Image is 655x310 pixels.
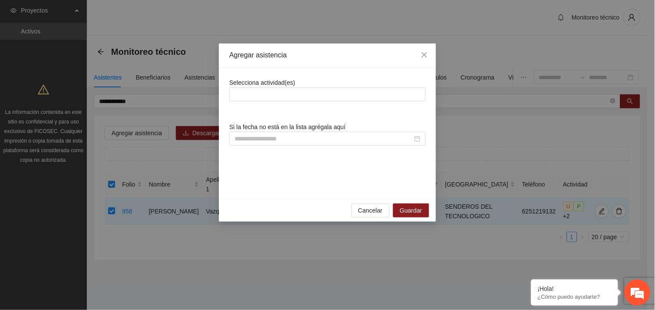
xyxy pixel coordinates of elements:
span: Si la fecha no está en la lista agrégala aquí [229,123,346,130]
span: Guardar [400,206,422,215]
button: Cancelar [351,203,390,217]
span: close [421,51,428,58]
div: Minimizar ventana de chat en vivo [142,4,163,25]
p: ¿Cómo puedo ayudarte? [538,293,612,300]
span: Cancelar [358,206,383,215]
button: Guardar [393,203,429,217]
textarea: Escriba su mensaje y pulse “Intro” [4,213,165,243]
div: Chatee con nosotros ahora [45,44,146,56]
span: Estamos en línea. [50,103,120,191]
div: ¡Hola! [538,285,612,292]
div: Agregar asistencia [229,50,426,60]
span: Selecciona actividad(es) [229,79,295,86]
button: Close [413,43,436,67]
